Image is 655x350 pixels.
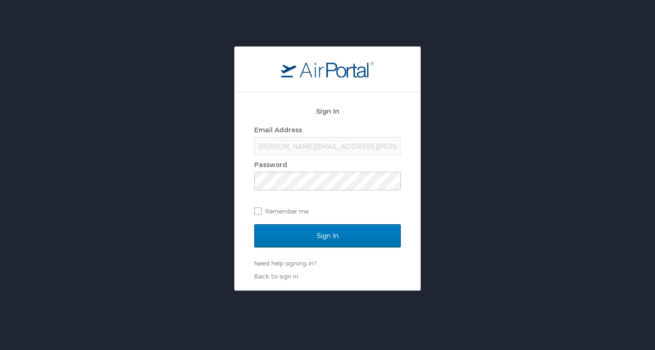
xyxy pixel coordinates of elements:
[254,204,401,218] label: Remember me
[254,224,401,247] input: Sign In
[254,161,287,169] label: Password
[254,126,302,134] label: Email Address
[254,106,401,117] h2: Sign In
[254,272,298,280] a: Back to sign in
[254,259,316,267] a: Need help signing in?
[281,61,374,78] img: logo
